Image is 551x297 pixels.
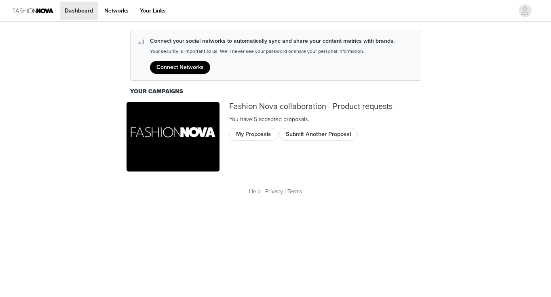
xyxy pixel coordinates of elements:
[279,128,358,141] button: Submit Another Proposal
[229,128,278,141] button: My Proposals
[265,188,283,195] a: Privacy
[305,116,308,123] span: s
[13,2,53,20] img: Fashion Nova Logo
[229,102,425,111] div: Fashion Nova collaboration - Product requests
[262,188,264,195] span: |
[229,116,309,123] span: You have 5 accepted proposal .
[127,102,220,172] img: Fashion Nova
[285,188,286,195] span: |
[135,2,171,20] a: Your Links
[130,87,421,96] div: Your Campaigns
[150,37,395,45] p: Connect your social networks to automatically sync and share your content metrics with brands.
[287,188,302,195] a: Terms
[249,188,261,195] a: Help
[60,2,98,20] a: Dashboard
[150,61,210,74] button: Connect Networks
[150,48,395,54] p: Your security is important to us. We’ll never see your password or share your personal information.
[521,4,529,17] div: avatar
[99,2,133,20] a: Networks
